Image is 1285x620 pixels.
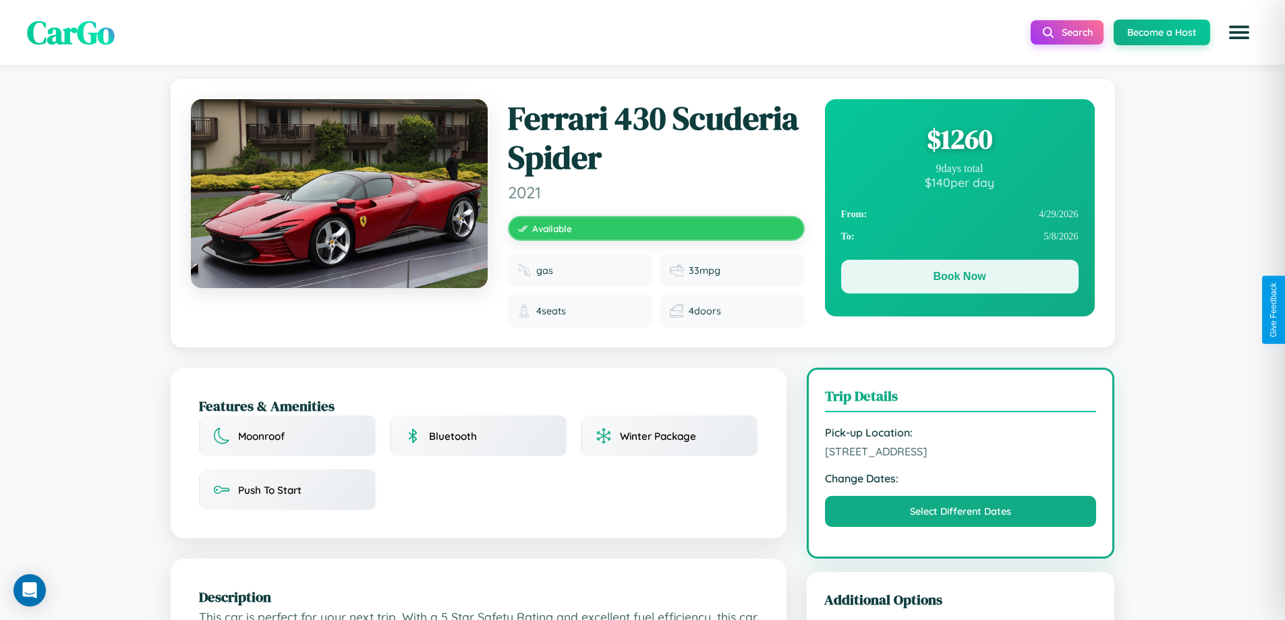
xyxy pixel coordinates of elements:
img: Fuel type [517,264,531,277]
h3: Additional Options [824,590,1097,609]
div: $ 140 per day [841,175,1079,190]
strong: Change Dates: [825,472,1097,485]
div: 9 days total [841,163,1079,175]
button: Search [1031,20,1104,45]
span: Search [1062,26,1093,38]
img: Doors [670,304,683,318]
span: Moonroof [238,430,285,443]
img: Seats [517,304,531,318]
span: Winter Package [620,430,696,443]
span: 4 doors [689,305,721,317]
strong: Pick-up Location: [825,426,1097,439]
span: Bluetooth [429,430,477,443]
button: Book Now [841,260,1079,293]
span: [STREET_ADDRESS] [825,445,1097,458]
span: CarGo [27,10,115,55]
span: 33 mpg [689,264,720,277]
span: 4 seats [536,305,566,317]
div: Give Feedback [1269,283,1278,337]
img: Fuel efficiency [670,264,683,277]
h2: Description [199,587,758,607]
h2: Features & Amenities [199,396,758,416]
div: $ 1260 [841,121,1079,157]
button: Become a Host [1114,20,1210,45]
span: 2021 [508,182,805,202]
strong: To: [841,231,855,242]
div: 4 / 29 / 2026 [841,203,1079,225]
h3: Trip Details [825,386,1097,412]
h1: Ferrari 430 Scuderia Spider [508,99,805,177]
span: Available [532,223,572,234]
div: 5 / 8 / 2026 [841,225,1079,248]
strong: From: [841,208,867,220]
span: Push To Start [238,484,302,497]
img: Ferrari 430 Scuderia Spider 2021 [191,99,488,288]
button: Open menu [1220,13,1258,51]
button: Select Different Dates [825,496,1097,527]
div: Open Intercom Messenger [13,574,46,607]
span: gas [536,264,553,277]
